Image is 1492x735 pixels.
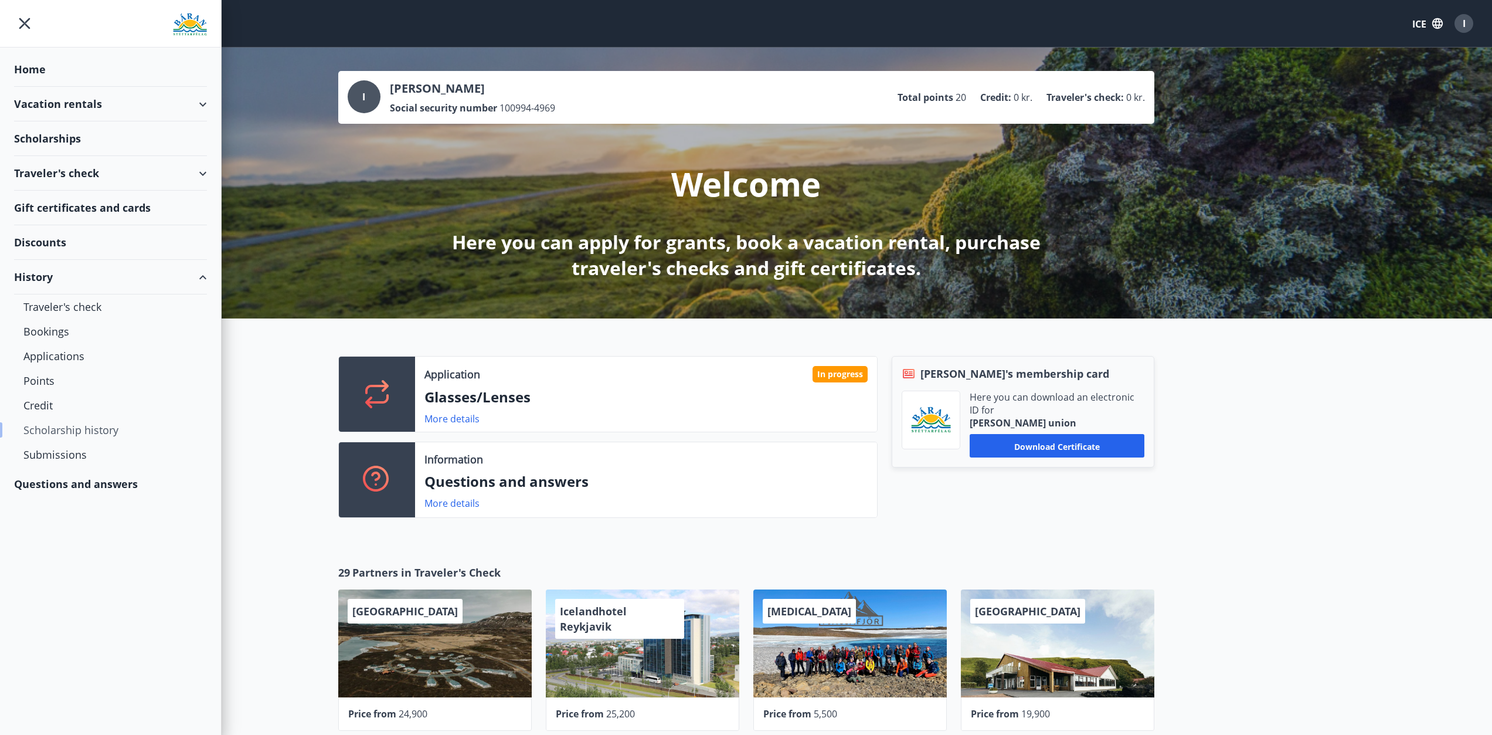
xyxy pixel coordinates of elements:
[173,13,207,36] img: union_logo
[23,349,84,363] font: Applications
[352,604,458,618] font: [GEOGRAPHIC_DATA]
[14,97,102,111] font: Vacation rentals
[14,131,81,145] font: Scholarships
[911,407,951,434] img: Bz2lGXKH3FXEIQKvoQ8VL0Fr0uCiWgfgA3I6fSs8.png
[23,448,87,462] font: Submissions
[1450,9,1478,38] button: I
[424,472,589,491] font: Questions and answers
[970,434,1144,458] button: Download certificate
[14,13,35,34] button: menu
[970,391,1134,416] font: Here you can download an electronic ID for
[14,62,46,76] font: Home
[1021,707,1050,720] font: 19,900
[452,229,1041,280] font: Here you can apply for grants, book a vacation rental, purchase traveler's checks and gift certif...
[970,416,1076,429] font: [PERSON_NAME] union
[499,101,555,114] font: 100994-4969
[763,707,811,720] font: Price from
[390,101,497,114] font: Social security number
[14,166,99,180] font: Traveler's check
[424,367,480,381] font: Application
[1121,91,1124,104] font: :
[920,367,1109,381] font: [PERSON_NAME]'s membership card
[606,707,635,720] font: 25,200
[1014,441,1100,452] font: Download certificate
[424,412,480,425] font: More details
[23,398,53,412] font: Credit
[390,80,485,96] font: [PERSON_NAME]
[971,707,1019,720] font: Price from
[23,423,118,437] font: Scholarship history
[1408,12,1447,35] button: ICE
[23,300,101,314] font: Traveler's check
[1412,18,1426,31] font: ICE
[1014,91,1032,104] font: 0 kr.
[671,161,821,206] font: Welcome
[424,452,483,466] font: Information
[556,707,604,720] font: Price from
[23,324,69,338] font: Bookings
[338,565,350,580] font: 29
[424,387,531,407] font: Glasses/Lenses
[956,91,966,104] font: 20
[14,270,53,284] font: History
[14,477,138,491] font: Questions and answers
[14,235,66,249] font: Discounts
[898,91,953,104] font: Total points
[1046,91,1121,104] font: Traveler's check
[348,707,396,720] font: Price from
[1008,91,1011,104] font: :
[352,565,501,580] font: Partners in Traveler's Check
[1463,17,1466,30] font: I
[817,368,863,380] font: In progress
[814,707,837,720] font: 5,500
[1126,91,1145,104] font: 0 kr.
[14,201,151,215] font: Gift certificates and cards
[767,604,851,618] font: [MEDICAL_DATA]
[980,91,1008,104] font: Credit
[975,604,1080,618] font: [GEOGRAPHIC_DATA]
[399,707,427,720] font: 24,900
[23,374,55,388] font: Points
[362,90,365,103] font: I
[424,497,480,510] font: More details
[560,604,627,634] font: Icelandhotel Reykjavik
